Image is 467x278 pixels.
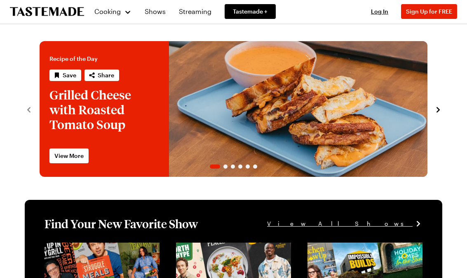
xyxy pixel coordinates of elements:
span: Go to slide 3 [231,164,235,169]
span: Go to slide 2 [223,164,228,169]
span: Go to slide 4 [238,164,242,169]
span: View More [54,152,84,160]
a: To Tastemade Home Page [10,7,84,16]
a: View All Shows [267,219,422,228]
button: Save recipe [49,69,81,81]
span: Share [98,71,114,79]
span: Tastemade + [233,7,268,16]
span: View All Shows [267,219,413,228]
h1: Find Your New Favorite Show [45,216,198,231]
span: Save [63,71,76,79]
a: View full content for [object Object] [307,243,420,251]
button: Cooking [94,2,131,21]
span: Sign Up for FREE [406,8,452,15]
span: Log In [371,8,388,15]
span: Go to slide 6 [253,164,257,169]
button: Share [84,69,119,81]
div: 1 / 6 [40,41,427,177]
span: Go to slide 5 [246,164,250,169]
span: Cooking [94,7,121,15]
a: View full content for [object Object] [176,243,289,251]
span: Go to slide 1 [210,164,220,169]
a: View More [49,148,89,163]
a: Tastemade + [225,4,276,19]
button: Log In [363,7,396,16]
a: View full content for [object Object] [45,243,157,251]
button: navigate to previous item [25,104,33,114]
button: navigate to next item [434,104,442,114]
button: Sign Up for FREE [401,4,457,19]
